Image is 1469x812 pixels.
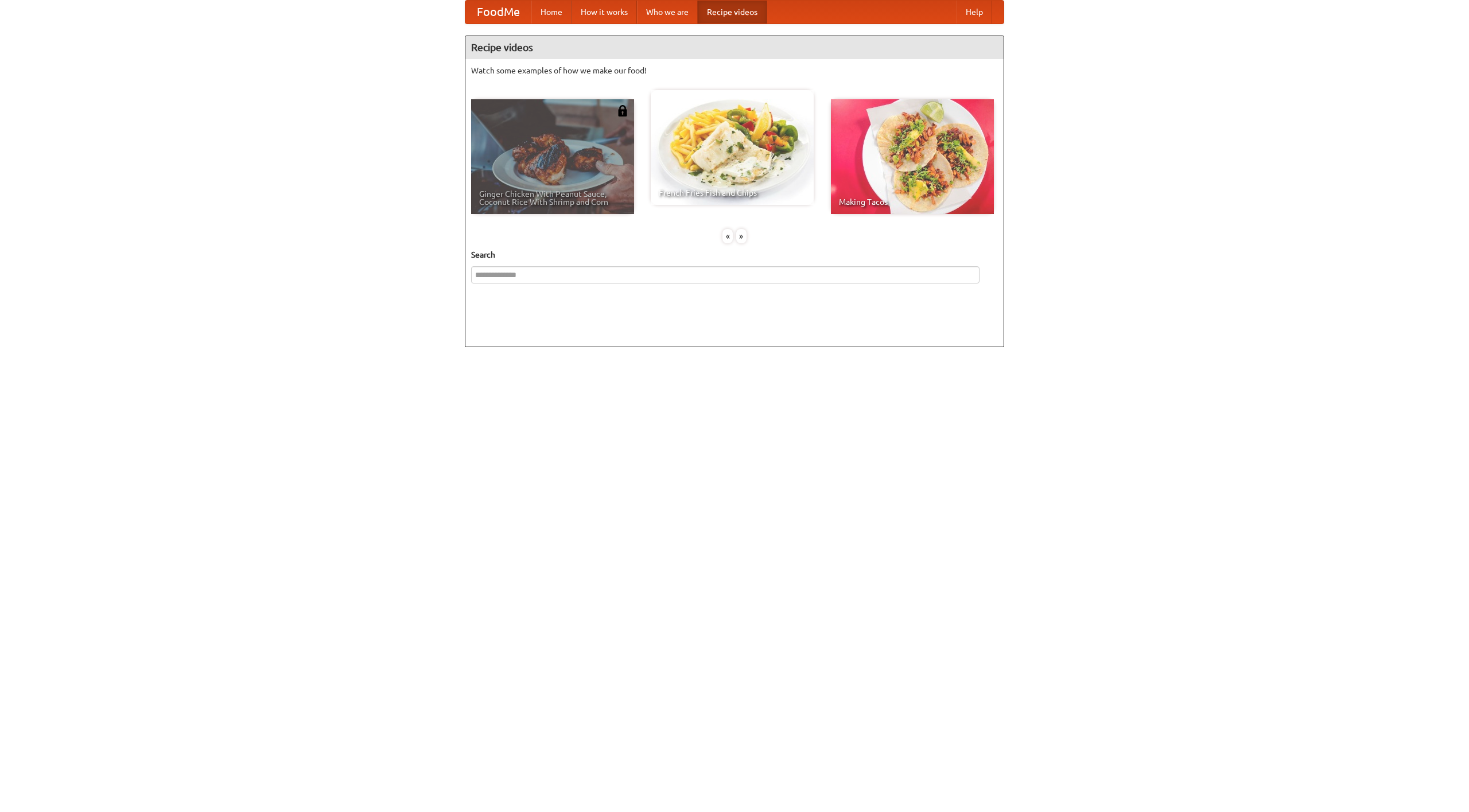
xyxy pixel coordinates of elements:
h4: Recipe videos [465,36,1004,59]
a: Recipe videos [698,1,767,24]
span: French Fries Fish and Chips [659,189,806,197]
a: FoodMe [465,1,531,24]
a: Home [531,1,572,24]
a: Help [957,1,992,24]
a: How it works [572,1,637,24]
img: 483408.png [617,105,628,116]
p: Watch some examples of how we make our food! [471,65,998,76]
a: French Fries Fish and Chips [651,90,814,205]
a: Making Tacos [831,99,994,214]
div: « [722,229,733,243]
span: Making Tacos [839,198,986,206]
div: » [736,229,747,243]
h5: Search [471,249,998,261]
a: Who we are [637,1,698,24]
